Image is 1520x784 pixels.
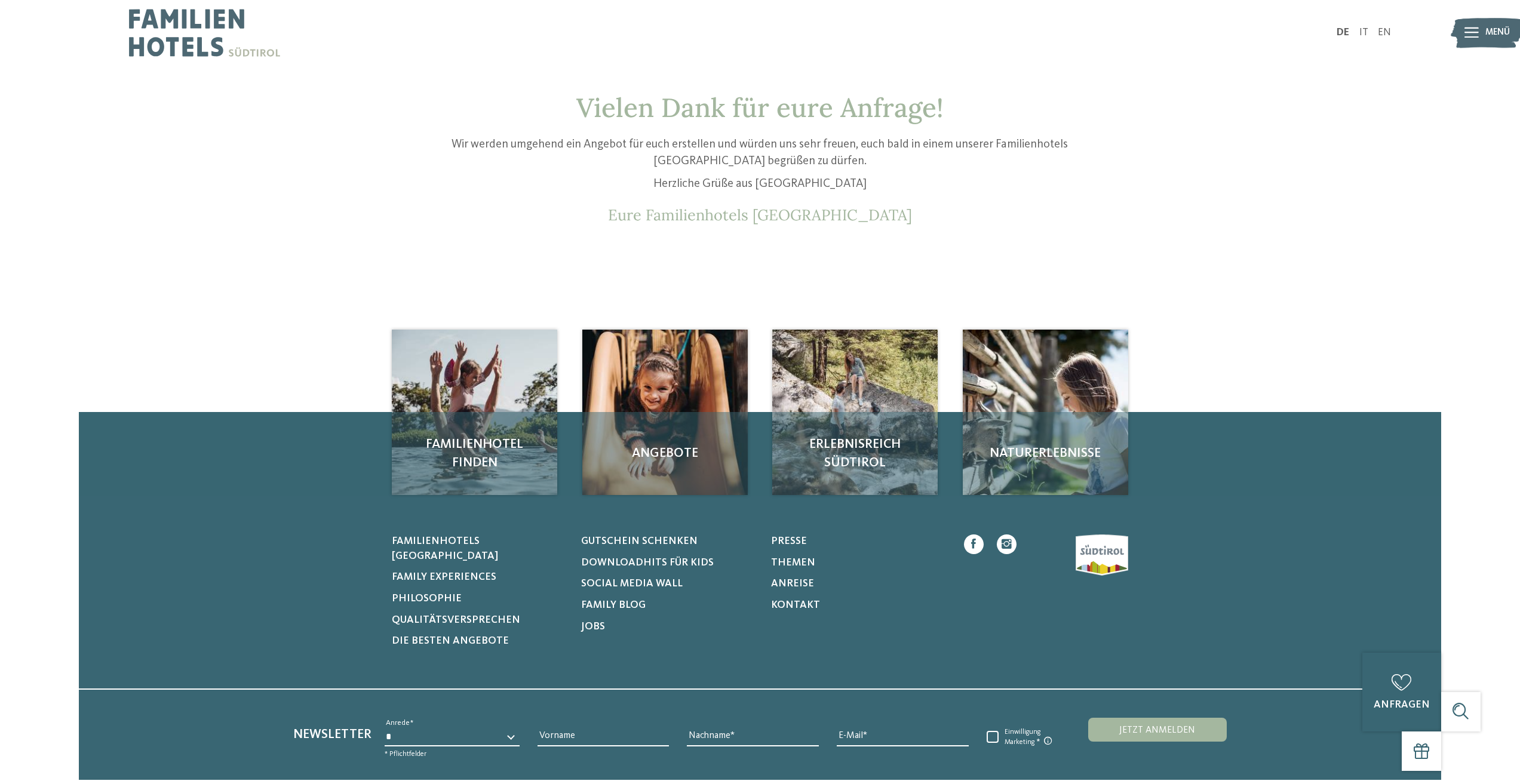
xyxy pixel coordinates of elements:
[771,598,944,613] a: Kontakt
[771,577,944,592] a: Anreise
[448,176,1073,193] p: Herzliche Grüße aus [GEOGRAPHIC_DATA]
[581,534,754,549] a: Gutschein schenken
[1337,27,1349,38] a: DE
[392,634,565,649] a: Die besten Angebote
[1374,700,1430,710] span: anfragen
[1359,27,1368,38] a: IT
[448,137,1073,170] p: Wir werden umgehend ein Angebot für euch erstellen und würden uns sehr freuen, euch bald in einem...
[1119,725,1195,735] span: Jetzt anmelden
[1378,27,1391,38] a: EN
[392,536,498,561] span: Familienhotels [GEOGRAPHIC_DATA]
[581,622,605,632] span: Jobs
[771,579,814,589] span: Anreise
[405,435,544,472] span: Familienhotel finden
[999,728,1061,747] span: Einwilligung Marketing
[772,330,938,495] img: Anfrage
[582,330,748,495] a: Anfrage Angebote
[963,330,1128,495] a: Anfrage Naturerlebnisse
[581,579,683,589] span: Social Media Wall
[581,556,754,571] a: Downloadhits für Kids
[392,592,565,607] a: Philosophie
[392,615,520,625] span: Qualitätsversprechen
[581,600,646,610] span: Family Blog
[392,534,565,564] a: Familienhotels [GEOGRAPHIC_DATA]
[963,330,1128,495] img: Anfrage
[392,572,496,582] span: Family Experiences
[1362,653,1441,731] a: anfragen
[392,594,462,604] span: Philosophie
[595,444,735,463] span: Angebote
[576,91,944,124] span: Vielen Dank für eure Anfrage!
[771,536,807,546] span: Presse
[581,577,754,592] a: Social Media Wall
[1088,718,1227,742] button: Jetzt anmelden
[771,556,944,571] a: Themen
[392,636,509,646] span: Die besten Angebote
[1485,26,1510,39] span: Menü
[772,330,938,495] a: Anfrage Erlebnisreich Südtirol
[581,558,714,568] span: Downloadhits für Kids
[582,330,748,495] img: Anfrage
[392,330,557,495] img: Anfrage
[976,444,1115,463] span: Naturerlebnisse
[293,728,371,741] span: Newsletter
[448,206,1073,224] p: Eure Familienhotels [GEOGRAPHIC_DATA]
[785,435,925,472] span: Erlebnisreich Südtirol
[771,534,944,549] a: Presse
[771,558,815,568] span: Themen
[385,751,426,758] span: * Pflichtfelder
[392,613,565,628] a: Qualitätsversprechen
[581,598,754,613] a: Family Blog
[392,330,557,495] a: Anfrage Familienhotel finden
[392,570,565,585] a: Family Experiences
[771,600,820,610] span: Kontakt
[581,620,754,635] a: Jobs
[581,536,698,546] span: Gutschein schenken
